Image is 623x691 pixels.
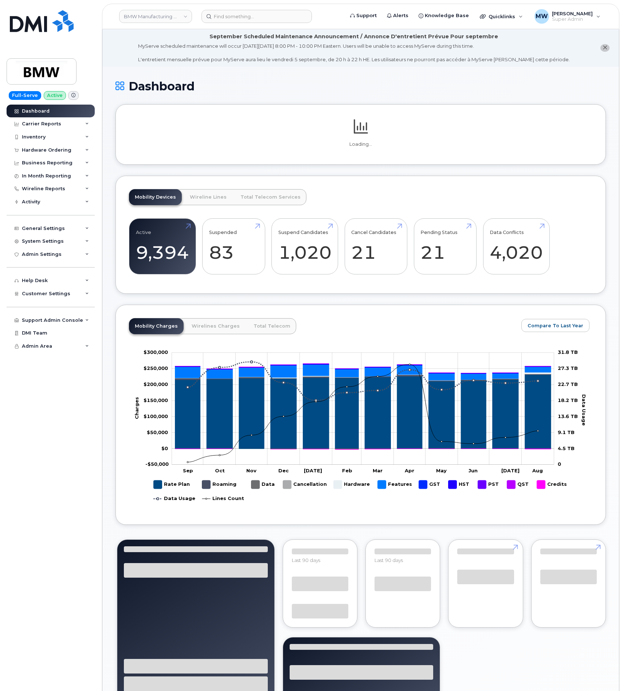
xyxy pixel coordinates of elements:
tspan: 31.8 TB [558,350,578,355]
a: Suspend Candidates 1,020 [278,222,332,270]
tspan: 13.6 TB [558,413,578,419]
tspan: Mar [373,468,383,473]
tspan: $0 [161,445,168,451]
tspan: $300,000 [144,350,168,355]
tspan: May [436,468,447,473]
tspan: 27.3 TB [558,366,578,371]
a: Active 9,394 [136,222,189,270]
span: Last 90 days [292,557,320,563]
tspan: Dec [278,468,289,473]
tspan: $100,000 [144,413,168,419]
g: Rate Plan [153,477,189,492]
button: Compare To Last Year [521,319,589,332]
g: $0 [145,461,169,467]
a: Wirelines Charges [186,318,246,334]
button: close notification [600,44,610,52]
a: Data Conflicts 4,020 [490,222,543,270]
tspan: Feb [342,468,352,473]
g: Features [175,364,551,380]
tspan: Oct [215,468,225,473]
a: Total Telecom [248,318,296,334]
g: $0 [144,381,168,387]
g: Cancellation [283,477,326,492]
tspan: Jun [469,468,478,473]
div: September Scheduled Maintenance Announcement / Annonce D'entretient Prévue Pour septembre [209,33,498,40]
tspan: [DATE] [304,468,322,473]
g: Lines Count [202,492,244,506]
tspan: 9.1 TB [558,429,575,435]
g: $0 [147,429,168,435]
tspan: Data Usage [581,394,587,426]
g: Credits [537,477,567,492]
tspan: $250,000 [144,366,168,371]
g: Data Usage [153,492,195,506]
g: QST [507,477,529,492]
a: Wireline Lines [184,189,232,205]
g: HST [448,477,470,492]
h1: Dashboard [115,80,606,93]
g: $0 [144,397,168,403]
tspan: $150,000 [144,397,168,403]
tspan: $200,000 [144,381,168,387]
g: Hardware [333,477,370,492]
p: Loading... [129,141,592,148]
span: Last 90 days [375,557,403,563]
g: $0 [144,413,168,419]
g: Legend [153,477,567,506]
g: $0 [144,366,168,371]
g: PST [478,477,499,492]
a: Mobility Devices [129,189,182,205]
a: Mobility Charges [129,318,184,334]
tspan: -$50,000 [145,461,169,467]
tspan: 4.5 TB [558,445,575,451]
span: Compare To Last Year [528,322,583,329]
g: $0 [144,350,168,355]
a: Suspended 83 [209,222,258,270]
g: Roaming [202,477,236,492]
a: Total Telecom Services [235,189,306,205]
tspan: $50,000 [147,429,168,435]
g: Features [377,477,412,492]
tspan: [DATE] [501,468,520,473]
g: Data [251,477,275,492]
tspan: 18.2 TB [558,397,578,403]
tspan: Apr [404,468,414,473]
div: MyServe scheduled maintenance will occur [DATE][DATE] 8:00 PM - 10:00 PM Eastern. Users will be u... [138,43,570,63]
g: Rate Plan [175,375,551,449]
tspan: Aug [532,468,543,473]
tspan: 0 [558,461,561,467]
tspan: 22.7 TB [558,381,578,387]
a: Cancel Candidates 21 [351,222,400,270]
tspan: Nov [246,468,256,473]
tspan: Sep [183,468,193,473]
g: GST [419,477,441,492]
tspan: Charges [134,397,140,419]
a: Pending Status 21 [420,222,470,270]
